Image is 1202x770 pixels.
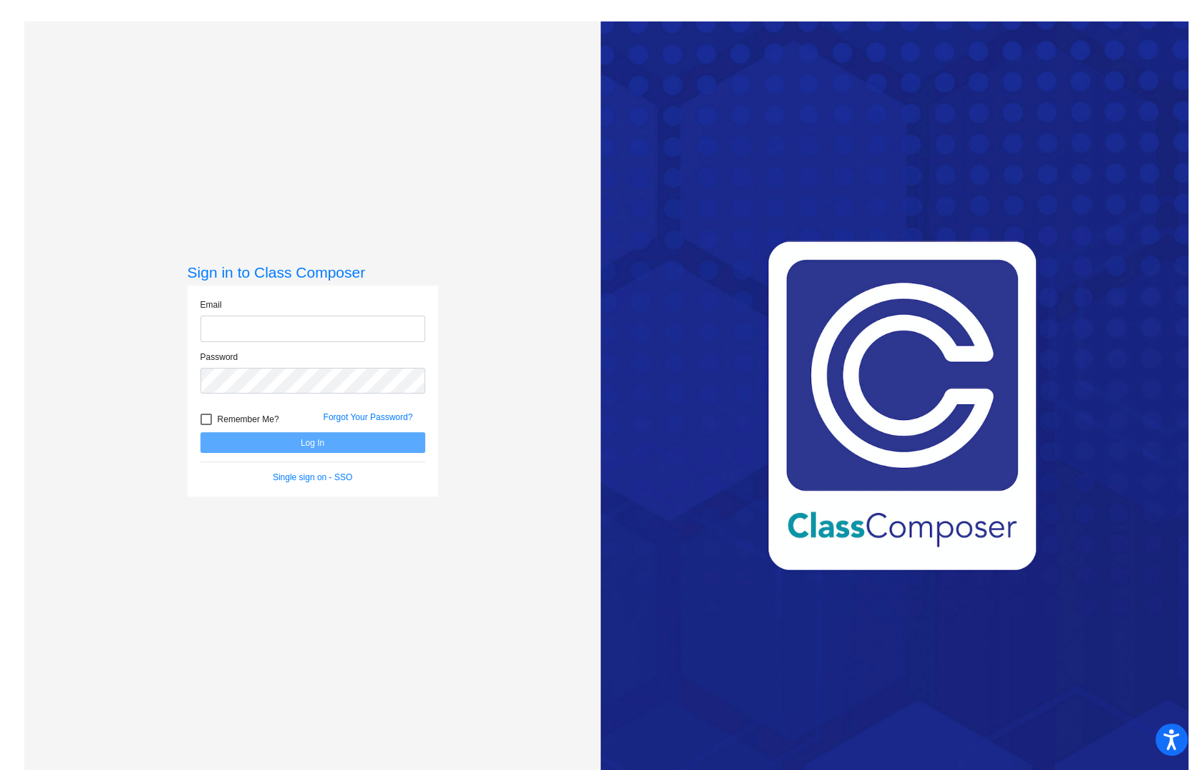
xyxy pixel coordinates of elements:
label: Email [200,298,222,311]
span: Remember Me? [218,411,279,428]
h3: Sign in to Class Composer [188,263,438,281]
a: Single sign on - SSO [273,472,352,482]
button: Log In [200,432,425,453]
label: Password [200,351,238,364]
a: Forgot Your Password? [324,412,413,422]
